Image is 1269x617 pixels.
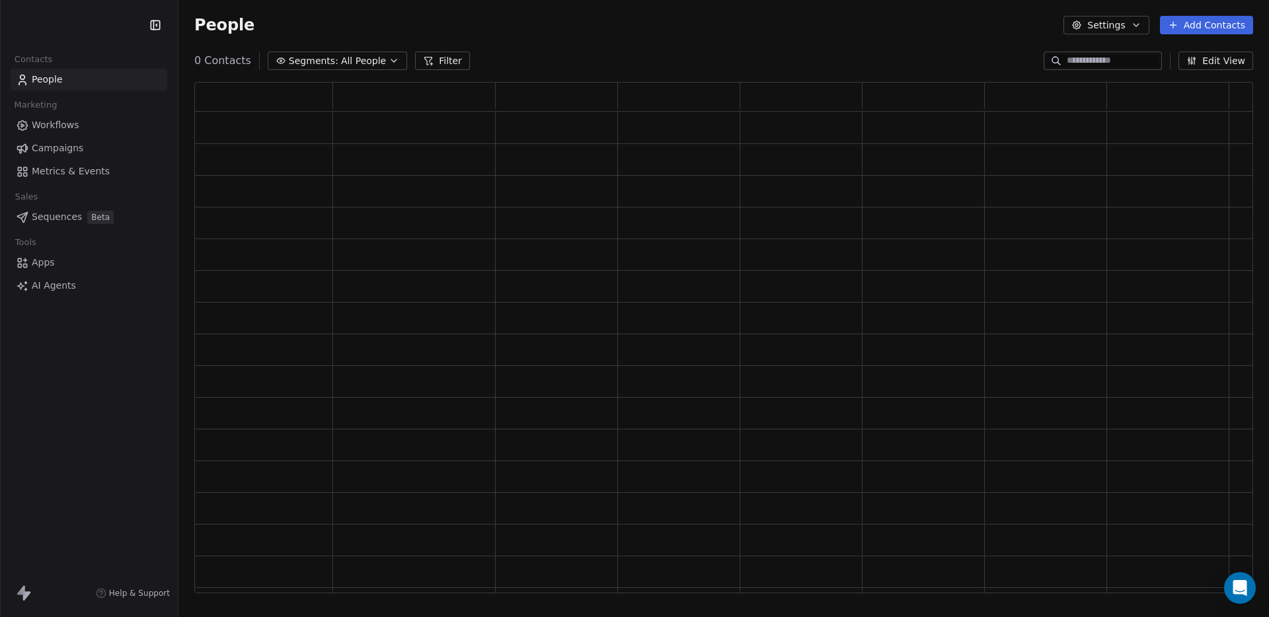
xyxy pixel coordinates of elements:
a: AI Agents [11,275,167,297]
span: Apps [32,256,55,270]
span: AI Agents [32,279,76,293]
span: Contacts [9,50,58,69]
button: Filter [415,52,470,70]
span: Marketing [9,95,63,115]
a: Help & Support [96,588,170,599]
span: Sales [9,187,44,207]
span: All People [341,54,386,68]
div: Open Intercom Messenger [1224,572,1256,604]
span: People [32,73,63,87]
span: People [194,15,254,35]
a: SequencesBeta [11,206,167,228]
span: Workflows [32,118,79,132]
span: Help & Support [109,588,170,599]
span: Tools [9,233,42,252]
button: Edit View [1178,52,1253,70]
span: Beta [87,211,114,224]
span: 0 Contacts [194,53,251,69]
a: People [11,69,167,91]
span: Segments: [289,54,338,68]
a: Metrics & Events [11,161,167,182]
span: Sequences [32,210,82,224]
button: Add Contacts [1160,16,1253,34]
a: Apps [11,252,167,273]
a: Workflows [11,114,167,136]
button: Settings [1063,16,1149,34]
a: Campaigns [11,137,167,159]
span: Campaigns [32,141,83,155]
span: Metrics & Events [32,164,110,178]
